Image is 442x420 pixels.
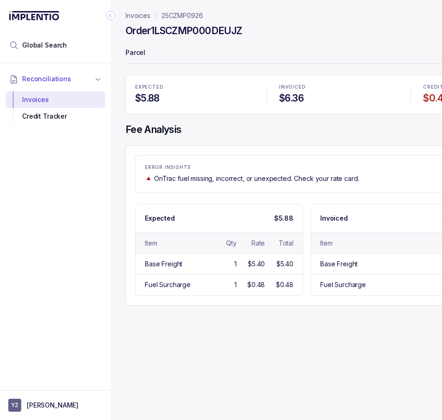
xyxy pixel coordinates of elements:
div: Base Freight [145,259,182,269]
div: $0.48 [276,280,293,289]
div: Base Freight [320,259,358,269]
div: Reconciliations [6,90,105,127]
p: EXPECTED [135,84,253,90]
button: User initials[PERSON_NAME] [8,399,102,412]
div: $5.40 [248,259,265,269]
div: $0.48 [247,280,265,289]
span: Global Search [22,41,67,50]
div: Fuel Surcharge [320,280,366,289]
div: Rate [251,239,265,248]
nav: breadcrumb [125,11,203,20]
div: Qty [226,239,237,248]
div: 1 [234,259,237,269]
div: Fuel Surcharge [145,280,191,289]
p: Invoiced [320,214,348,223]
div: Item [145,239,157,248]
a: Invoices [125,11,150,20]
button: Reconciliations [6,69,105,89]
span: User initials [8,399,21,412]
a: 25CZMP0926 [161,11,203,20]
div: Item [320,239,332,248]
div: Invoices [13,91,98,108]
p: [PERSON_NAME] [27,401,78,410]
div: Collapse Icon [105,10,116,21]
div: $5.40 [276,259,293,269]
h4: Order 1LSCZMP000DEUJZ [125,24,242,37]
p: OnTrac fuel missing, incorrect, or unexpected. Check your rate card. [154,174,359,183]
p: $5.88 [274,214,293,223]
div: Total [279,239,293,248]
span: Reconciliations [22,74,71,84]
div: 1 [234,280,237,289]
img: trend image [145,175,152,182]
div: Credit Tracker [13,108,98,125]
h4: $5.88 [135,92,253,105]
p: Expected [145,214,175,223]
p: INVOICED [279,84,397,90]
h4: $6.36 [279,92,397,105]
